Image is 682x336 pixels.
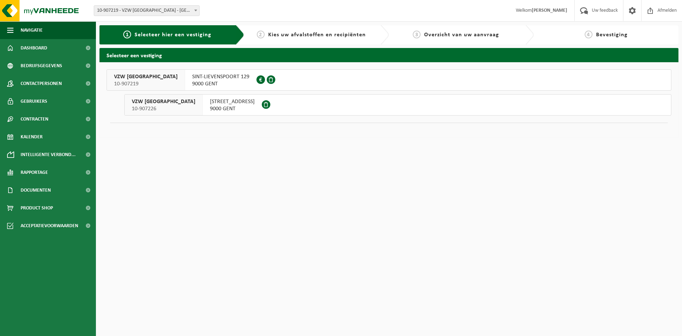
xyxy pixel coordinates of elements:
span: Dashboard [21,39,47,57]
span: Contactpersonen [21,75,62,92]
span: 10-907219 - VZW SINT-LIEVENSPOORT - GENT [94,5,200,16]
span: Acceptatievoorwaarden [21,217,78,235]
span: Kalender [21,128,43,146]
span: 4 [585,31,592,38]
button: VZW [GEOGRAPHIC_DATA] 10-907226 [STREET_ADDRESS]9000 GENT [124,94,671,116]
span: 1 [123,31,131,38]
span: VZW [GEOGRAPHIC_DATA] [132,98,195,105]
span: Gebruikers [21,92,47,110]
span: 3 [413,31,421,38]
span: 10-907219 - VZW SINT-LIEVENSPOORT - GENT [94,6,199,16]
span: Documenten [21,181,51,199]
span: SINT-LIEVENSPOORT 129 [192,73,249,80]
span: Kies uw afvalstoffen en recipiënten [268,32,366,38]
span: Navigatie [21,21,43,39]
button: VZW [GEOGRAPHIC_DATA] 10-907219 SINT-LIEVENSPOORT 1299000 GENT [107,69,671,91]
span: 2 [257,31,265,38]
span: 10-907226 [132,105,195,112]
span: Bedrijfsgegevens [21,57,62,75]
span: Intelligente verbond... [21,146,76,164]
span: Bevestiging [596,32,628,38]
span: 9000 GENT [192,80,249,87]
span: 10-907219 [114,80,178,87]
h2: Selecteer een vestiging [99,48,678,62]
span: 9000 GENT [210,105,255,112]
span: [STREET_ADDRESS] [210,98,255,105]
span: Selecteer hier een vestiging [135,32,211,38]
span: VZW [GEOGRAPHIC_DATA] [114,73,178,80]
span: Rapportage [21,164,48,181]
strong: [PERSON_NAME] [532,8,567,13]
span: Overzicht van uw aanvraag [424,32,499,38]
span: Product Shop [21,199,53,217]
span: Contracten [21,110,48,128]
